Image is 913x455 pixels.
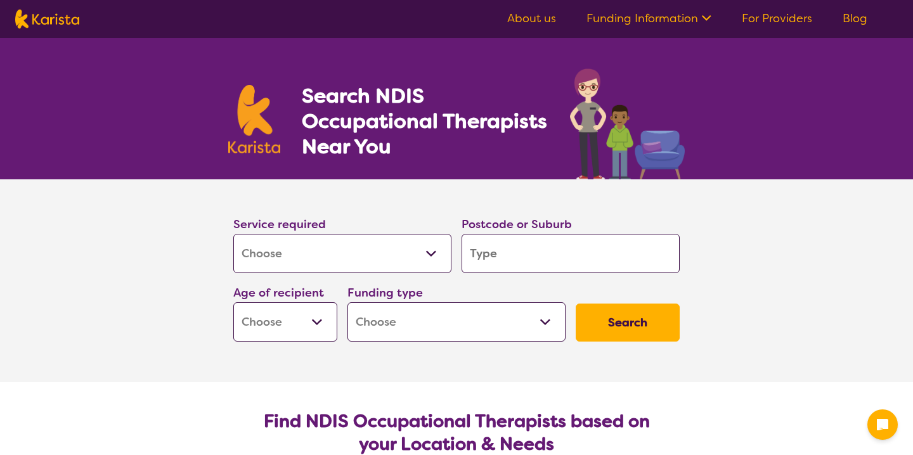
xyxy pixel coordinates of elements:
[462,234,680,273] input: Type
[233,285,324,300] label: Age of recipient
[228,85,280,153] img: Karista logo
[462,217,572,232] label: Postcode or Suburb
[233,217,326,232] label: Service required
[576,304,680,342] button: Search
[742,11,812,26] a: For Providers
[843,11,867,26] a: Blog
[347,285,423,300] label: Funding type
[507,11,556,26] a: About us
[302,83,548,159] h1: Search NDIS Occupational Therapists Near You
[586,11,711,26] a: Funding Information
[15,10,79,29] img: Karista logo
[570,68,685,179] img: occupational-therapy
